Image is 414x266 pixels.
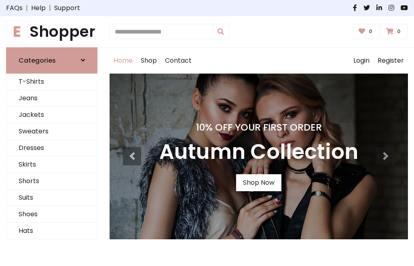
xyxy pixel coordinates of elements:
a: FAQs [6,3,23,13]
a: Jackets [6,107,97,123]
a: EShopper [6,23,97,41]
a: Hats [6,223,97,239]
a: 0 [353,24,380,39]
a: Categories [6,47,97,74]
span: 0 [395,28,403,35]
a: 0 [381,24,408,39]
span: 0 [367,28,374,35]
h4: 10% Off Your First Order [159,122,358,133]
h1: Shopper [6,23,97,41]
a: Dresses [6,140,97,156]
a: Shop [137,48,161,74]
span: | [46,3,54,13]
h3: Autumn Collection [159,139,358,165]
a: T-Shirts [6,74,97,90]
a: Login [349,48,374,74]
a: Shop Now [236,174,281,191]
a: Shoes [6,206,97,223]
a: Home [110,48,137,74]
a: Help [31,3,46,13]
a: Sweaters [6,123,97,140]
a: Shorts [6,173,97,190]
span: E [6,21,28,42]
a: Jeans [6,90,97,107]
span: | [23,3,31,13]
h6: Categories [19,57,56,64]
a: Contact [161,48,196,74]
a: Suits [6,190,97,206]
a: Support [54,3,80,13]
a: Register [374,48,408,74]
a: Skirts [6,156,97,173]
